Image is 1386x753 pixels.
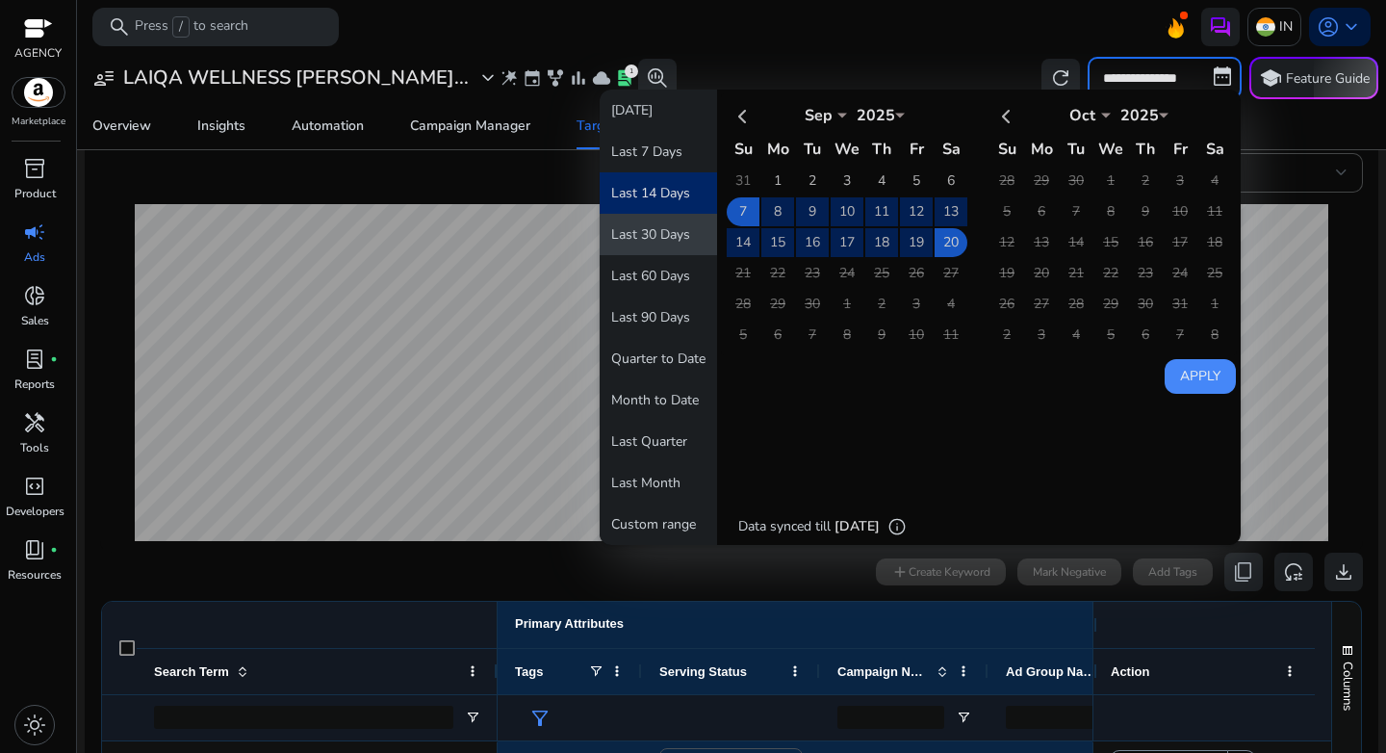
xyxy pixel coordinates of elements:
[600,297,717,338] button: Last 90 Days
[92,66,115,90] span: user_attributes
[592,68,611,88] span: cloud
[600,214,717,255] button: Last 30 Days
[23,157,46,180] span: inventory_2
[154,664,229,679] span: Search Term
[1317,15,1340,39] span: account_circle
[465,710,480,725] button: Open Filter Menu
[847,105,905,126] div: 2025
[600,90,717,131] button: [DATE]
[600,379,717,421] button: Month to Date
[1111,105,1168,126] div: 2025
[1041,59,1080,97] button: refresh
[23,348,46,371] span: lab_profile
[600,131,717,172] button: Last 7 Days
[14,376,55,393] p: Reports
[500,68,519,88] span: wand_stars
[1049,66,1072,90] span: refresh
[172,16,190,38] span: /
[14,185,56,202] p: Product
[135,16,248,38] p: Press to search
[23,714,46,737] span: light_mode
[600,255,717,297] button: Last 60 Days
[197,119,245,133] div: Insights
[600,462,717,504] button: Last Month
[1111,664,1149,679] span: Action
[154,706,453,729] input: Search Term Filter Input
[50,355,58,363] span: fiber_manual_record
[569,68,588,88] span: bar_chart
[887,517,907,536] span: info
[600,172,717,214] button: Last 14 Days
[515,616,624,633] div: Primary Attributes
[1332,560,1355,584] span: download
[546,68,565,88] span: family_history
[738,516,831,537] p: Data synced till
[956,710,971,725] button: Open Filter Menu
[600,421,717,462] button: Last Quarter
[24,248,45,266] p: Ads
[1053,105,1111,126] div: Oct
[292,119,364,133] div: Automation
[12,115,65,129] p: Marketplace
[625,65,638,78] div: 1
[837,706,944,729] input: Campaign Name Filter Input
[20,439,49,456] p: Tools
[1340,15,1363,39] span: keyboard_arrow_down
[1282,560,1305,584] span: reset_settings
[21,312,49,329] p: Sales
[1249,57,1378,99] button: schoolFeature Guide
[1324,553,1363,591] button: download
[1006,664,1097,679] span: Ad Group Name
[8,566,62,584] p: Resources
[834,516,880,537] p: [DATE]
[600,504,717,545] button: Custom range
[6,503,64,520] p: Developers
[108,15,131,39] span: search
[13,78,64,107] img: amazon.svg
[577,119,727,133] div: Targets & Search Terms
[646,66,669,90] span: search_insights
[523,68,542,88] span: event
[528,707,552,730] span: filter_alt
[1256,17,1275,37] img: in.svg
[92,119,151,133] div: Overview
[476,66,500,90] span: expand_more
[23,284,46,307] span: donut_small
[14,44,62,62] p: AGENCY
[659,664,747,679] span: Serving Status
[23,538,46,561] span: book_4
[1006,706,1113,729] input: Ad Group Name Filter Input
[23,475,46,498] span: code_blocks
[1339,662,1356,711] span: Columns
[600,338,717,379] button: Quarter to Date
[837,664,929,679] span: Campaign Name
[1279,10,1293,43] p: IN
[638,59,677,97] button: search_insights
[50,546,58,554] span: fiber_manual_record
[1165,359,1236,394] button: Apply
[789,105,847,126] div: Sep
[515,664,543,679] span: Tags
[23,221,46,244] span: campaign
[123,66,469,90] h3: LAIQA WELLNESS [PERSON_NAME]...
[410,119,530,133] div: Campaign Manager
[1274,553,1313,591] button: reset_settings
[615,68,634,88] span: lab_profile
[1286,69,1370,89] p: Feature Guide
[23,411,46,434] span: handyman
[1259,66,1282,90] span: school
